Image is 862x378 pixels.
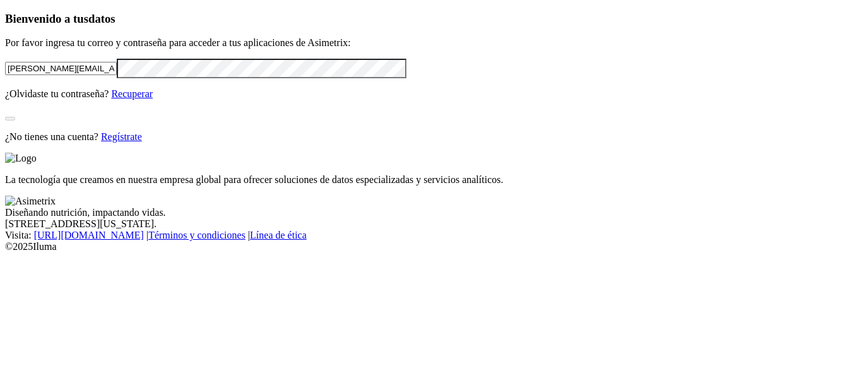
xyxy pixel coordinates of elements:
div: Visita : | | [5,230,857,241]
span: datos [88,12,115,25]
img: Logo [5,153,37,164]
p: ¿No tienes una cuenta? [5,131,857,143]
a: Recuperar [111,88,153,99]
p: La tecnología que creamos en nuestra empresa global para ofrecer soluciones de datos especializad... [5,174,857,186]
a: [URL][DOMAIN_NAME] [34,230,144,240]
p: ¿Olvidaste tu contraseña? [5,88,857,100]
div: © 2025 Iluma [5,241,857,252]
a: Términos y condiciones [148,230,245,240]
p: Por favor ingresa tu correo y contraseña para acceder a tus aplicaciones de Asimetrix: [5,37,857,49]
a: Regístrate [101,131,142,142]
input: Tu correo [5,62,117,75]
img: Asimetrix [5,196,56,207]
a: Línea de ética [250,230,307,240]
div: Diseñando nutrición, impactando vidas. [5,207,857,218]
h3: Bienvenido a tus [5,12,857,26]
div: [STREET_ADDRESS][US_STATE]. [5,218,857,230]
